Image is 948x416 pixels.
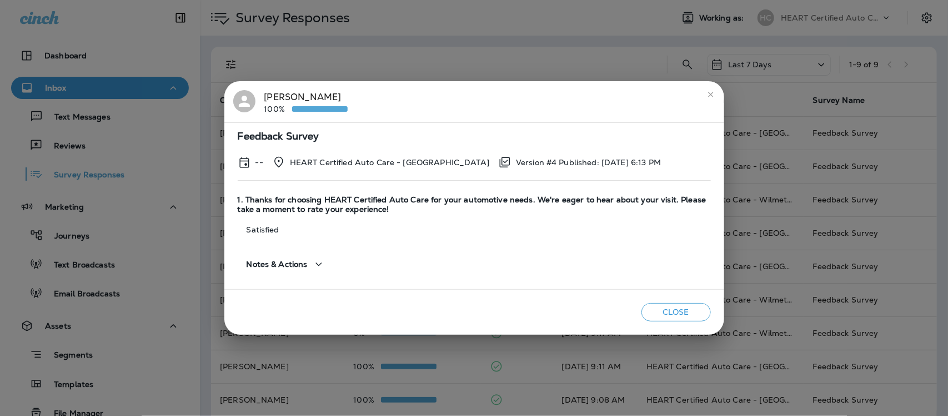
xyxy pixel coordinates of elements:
[516,158,661,167] p: Version #4 Published: [DATE] 6:13 PM
[641,303,711,321] button: Close
[238,132,711,141] span: Feedback Survey
[264,90,348,113] div: [PERSON_NAME]
[247,260,308,269] span: Notes & Actions
[702,86,720,103] button: close
[238,249,334,280] button: Notes & Actions
[238,195,711,214] span: 1. Thanks for choosing HEART Certified Auto Care for your automotive needs. We're eager to hear a...
[290,158,489,167] p: HEART Certified Auto Care - [GEOGRAPHIC_DATA]
[255,158,263,167] p: --
[264,105,292,113] p: 100%
[238,225,711,234] p: Satisfied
